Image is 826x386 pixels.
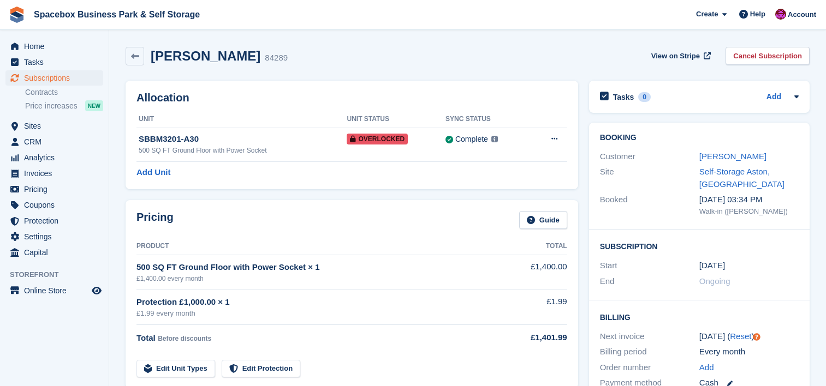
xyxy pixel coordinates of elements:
th: Unit Status [347,111,445,128]
div: 500 SQ FT Ground Floor with Power Socket [139,146,347,155]
div: NEW [85,100,103,111]
span: Create [696,9,718,20]
a: Reset [730,331,751,341]
a: Add [699,361,714,374]
div: 84289 [265,52,288,64]
span: Price increases [25,101,78,111]
a: menu [5,197,103,213]
a: Preview store [90,284,103,297]
img: stora-icon-8386f47178a22dfd0bd8f6a31ec36ba5ce8667c1dd55bd0f319d3a0aa187defe.svg [9,7,25,23]
img: icon-info-grey-7440780725fd019a000dd9b08b2336e03edf1995a4989e88bcd33f0948082b44.svg [491,136,498,142]
span: Tasks [24,55,90,70]
span: Account [788,9,816,20]
h2: Billing [600,311,799,322]
td: £1.99 [496,289,567,325]
a: Spacebox Business Park & Self Storage [29,5,204,23]
div: Site [600,166,699,190]
div: Customer [600,150,699,163]
div: Next invoice [600,330,699,343]
span: Subscriptions [24,70,90,86]
span: Coupons [24,197,90,213]
div: Every month [699,346,799,358]
a: menu [5,118,103,134]
th: Total [496,238,567,255]
h2: Allocation [136,92,567,104]
div: SBBM3201-A30 [139,133,347,146]
span: Pricing [24,182,90,197]
a: View on Stripe [647,47,713,65]
a: menu [5,213,103,228]
div: Billing period [600,346,699,358]
a: Self-Storage Aston, [GEOGRAPHIC_DATA] [699,167,785,189]
span: Settings [24,229,90,244]
a: Guide [519,211,567,229]
div: Complete [455,134,488,145]
span: Storefront [10,269,109,280]
h2: Tasks [613,92,634,102]
a: [PERSON_NAME] [699,152,766,161]
div: 500 SQ FT Ground Floor with Power Socket × 1 [136,261,496,274]
span: Online Store [24,283,90,298]
h2: [PERSON_NAME] [151,49,260,63]
div: £1,400.00 every month [136,274,496,284]
a: menu [5,39,103,54]
span: Ongoing [699,276,730,286]
a: Add [766,91,781,104]
div: £1,401.99 [496,331,567,344]
span: View on Stripe [651,51,700,62]
span: Before discounts [158,335,211,342]
span: Total [136,333,156,342]
img: Shitika Balanath [775,9,786,20]
a: menu [5,283,103,298]
div: Tooltip anchor [752,332,762,342]
span: Invoices [24,166,90,181]
span: CRM [24,134,90,149]
span: Home [24,39,90,54]
div: Start [600,260,699,272]
div: £1.99 every month [136,308,496,319]
h2: Subscription [600,240,799,251]
div: [DATE] 03:34 PM [699,194,799,206]
a: menu [5,182,103,197]
a: Cancel Subscription [726,47,810,65]
h2: Booking [600,134,799,142]
a: menu [5,55,103,70]
a: menu [5,229,103,244]
span: Help [750,9,765,20]
a: menu [5,70,103,86]
div: [DATE] ( ) [699,330,799,343]
h2: Pricing [136,211,174,229]
span: Analytics [24,150,90,165]
a: menu [5,245,103,260]
div: End [600,275,699,288]
span: Sites [24,118,90,134]
th: Product [136,238,496,255]
th: Sync Status [445,111,530,128]
a: menu [5,134,103,149]
th: Unit [136,111,347,128]
div: Booked [600,194,699,216]
div: 0 [638,92,651,102]
time: 2025-05-05 00:00:00 UTC [699,260,725,272]
span: Overlocked [347,134,408,144]
div: Walk-in ([PERSON_NAME]) [699,206,799,217]
a: Add Unit [136,166,170,179]
a: Contracts [25,87,103,98]
a: Edit Unit Types [136,360,215,378]
a: menu [5,166,103,181]
div: Order number [600,361,699,374]
span: Protection [24,213,90,228]
a: Price increases NEW [25,100,103,112]
div: Protection £1,000.00 × 1 [136,296,496,309]
a: menu [5,150,103,165]
td: £1,400.00 [496,255,567,289]
a: Edit Protection [222,360,300,378]
span: Capital [24,245,90,260]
